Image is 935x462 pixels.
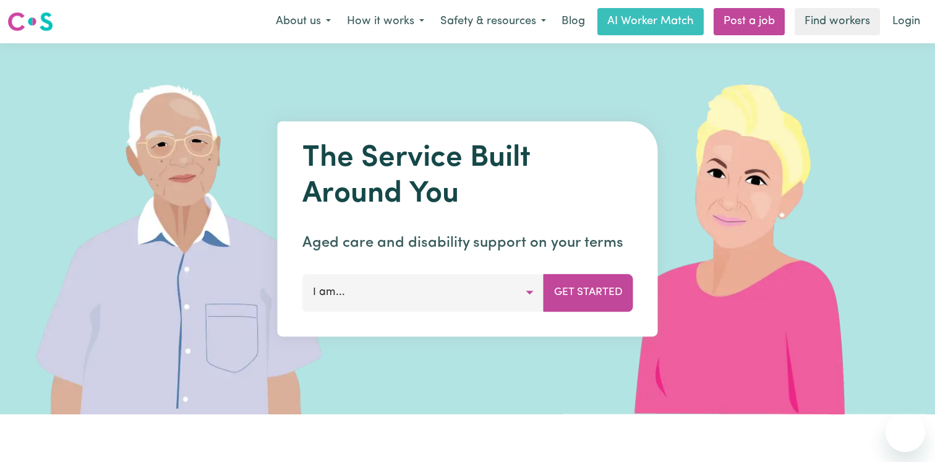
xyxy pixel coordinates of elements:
[597,8,704,35] a: AI Worker Match
[7,11,53,33] img: Careseekers logo
[544,274,633,311] button: Get Started
[302,232,633,254] p: Aged care and disability support on your terms
[268,9,339,35] button: About us
[795,8,880,35] a: Find workers
[714,8,785,35] a: Post a job
[432,9,554,35] button: Safety & resources
[886,413,925,452] iframe: Button to launch messaging window
[885,8,928,35] a: Login
[339,9,432,35] button: How it works
[7,7,53,36] a: Careseekers logo
[302,141,633,212] h1: The Service Built Around You
[302,274,544,311] button: I am...
[554,8,592,35] a: Blog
